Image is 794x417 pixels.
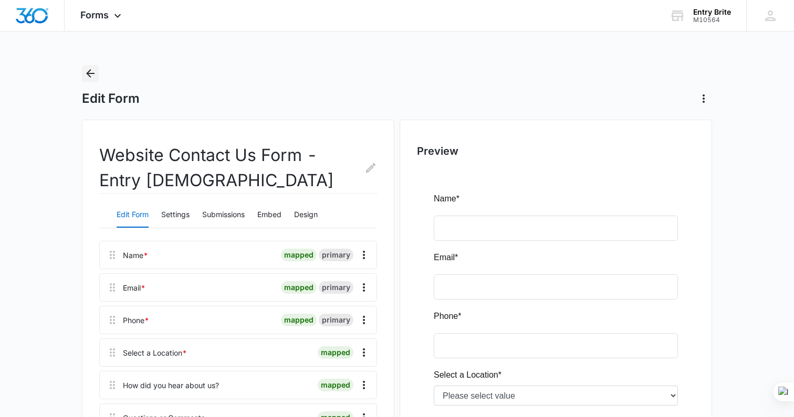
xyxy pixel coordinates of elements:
button: Overflow Menu [356,279,372,296]
div: Select a Location [123,347,187,358]
div: account id [693,16,731,24]
button: Actions [695,90,712,107]
div: Email [123,282,145,293]
h2: Preview [417,143,695,159]
button: Edit Form Name [364,143,377,193]
div: How did you hear about us? [123,380,219,391]
div: mapped [281,314,317,326]
h1: Edit Form [82,91,140,106]
button: Submissions [202,202,245,228]
button: Settings [161,202,190,228]
span: Submit [109,348,135,357]
div: primary [319,249,353,261]
div: Name [123,250,148,261]
div: primary [319,281,353,294]
button: Edit Form [117,202,149,228]
button: Design [294,202,318,228]
div: mapped [318,379,353,391]
button: Embed [257,202,281,228]
span: Forms [80,9,109,20]
div: primary [319,314,353,326]
button: Overflow Menu [356,247,372,263]
button: Overflow Menu [356,377,372,393]
div: Phone [123,315,149,326]
button: Overflow Menu [356,312,372,328]
h2: Website Contact Us Form - Entry [DEMOGRAPHIC_DATA] [99,143,377,194]
div: account name [693,8,731,16]
button: Back [82,65,99,82]
div: mapped [281,281,317,294]
div: mapped [281,249,317,261]
div: mapped [318,346,353,359]
button: Overflow Menu [356,344,372,361]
